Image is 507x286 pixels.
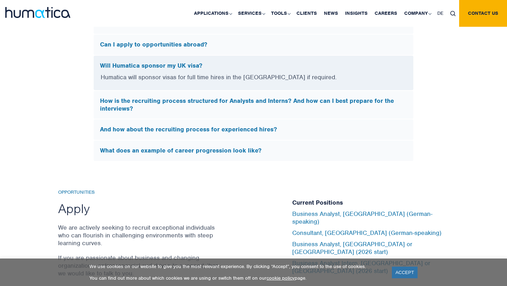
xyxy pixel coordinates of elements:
p: You can find out more about which cookies we are using or switch them off on our page. [89,275,383,281]
p: We use cookies on our website to give you the most relevant experience. By clicking “Accept”, you... [89,263,383,269]
h5: How is the recruiting process structured for Analysts and Interns? And how can I best prepare for... [100,97,407,112]
h5: Current Positions [292,199,449,207]
p: Humatica will sponsor visas for full time hires in the [GEOGRAPHIC_DATA] if required. [101,73,406,90]
h5: And how about the recruiting process for experienced hires? [100,126,407,133]
p: If you are passionate about business and changing organizations, entrepreneurial and driven to su... [58,254,222,277]
a: Consultant, [GEOGRAPHIC_DATA] (German-speaking) [292,229,442,237]
h2: Apply [58,200,222,217]
a: Business Analyst, [GEOGRAPHIC_DATA] (German-speaking) [292,210,432,225]
p: We are actively seeking to recruit exceptional individuals who can flourish in challenging enviro... [58,224,222,247]
span: DE [437,10,443,16]
h5: Can I apply to opportunities abroad? [100,41,407,49]
h5: What does an example of career progression look like? [100,147,407,155]
img: search_icon [450,11,456,16]
a: Business Analyst, [GEOGRAPHIC_DATA] or [GEOGRAPHIC_DATA] (2026 start) [292,240,412,256]
h5: Will Humatica sponsor my UK visa? [100,62,407,70]
a: ACCEPT [392,267,418,278]
a: cookie policy [267,275,295,281]
h6: Opportunities [58,189,222,195]
img: logo [5,7,70,18]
